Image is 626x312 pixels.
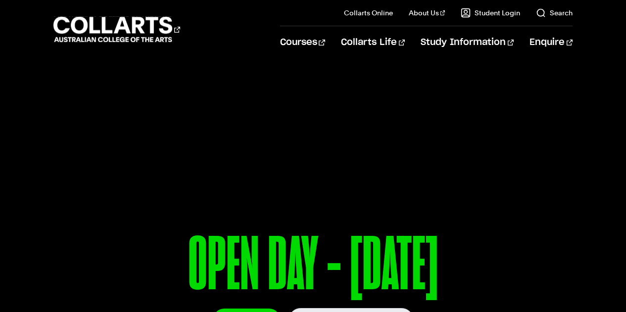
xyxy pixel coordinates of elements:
[341,26,405,59] a: Collarts Life
[536,8,573,18] a: Search
[461,8,520,18] a: Student Login
[530,26,573,59] a: Enquire
[280,26,325,59] a: Courses
[421,26,514,59] a: Study Information
[53,226,573,308] p: OPEN DAY - [DATE]
[344,8,393,18] a: Collarts Online
[53,15,180,44] div: Go to homepage
[409,8,445,18] a: About Us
